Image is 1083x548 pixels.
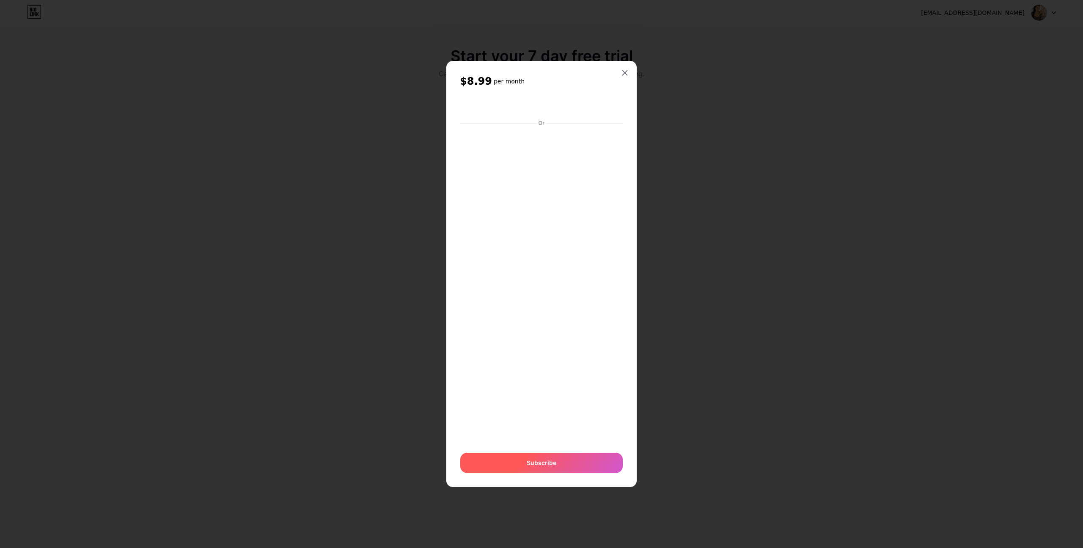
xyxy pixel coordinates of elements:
[527,458,556,467] span: Subscribe
[459,127,624,444] iframe: Secure payment input frame
[460,97,623,117] iframe: Secure payment button frame
[494,77,525,86] h6: per month
[460,75,492,88] span: $8.99
[537,120,546,127] div: Or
